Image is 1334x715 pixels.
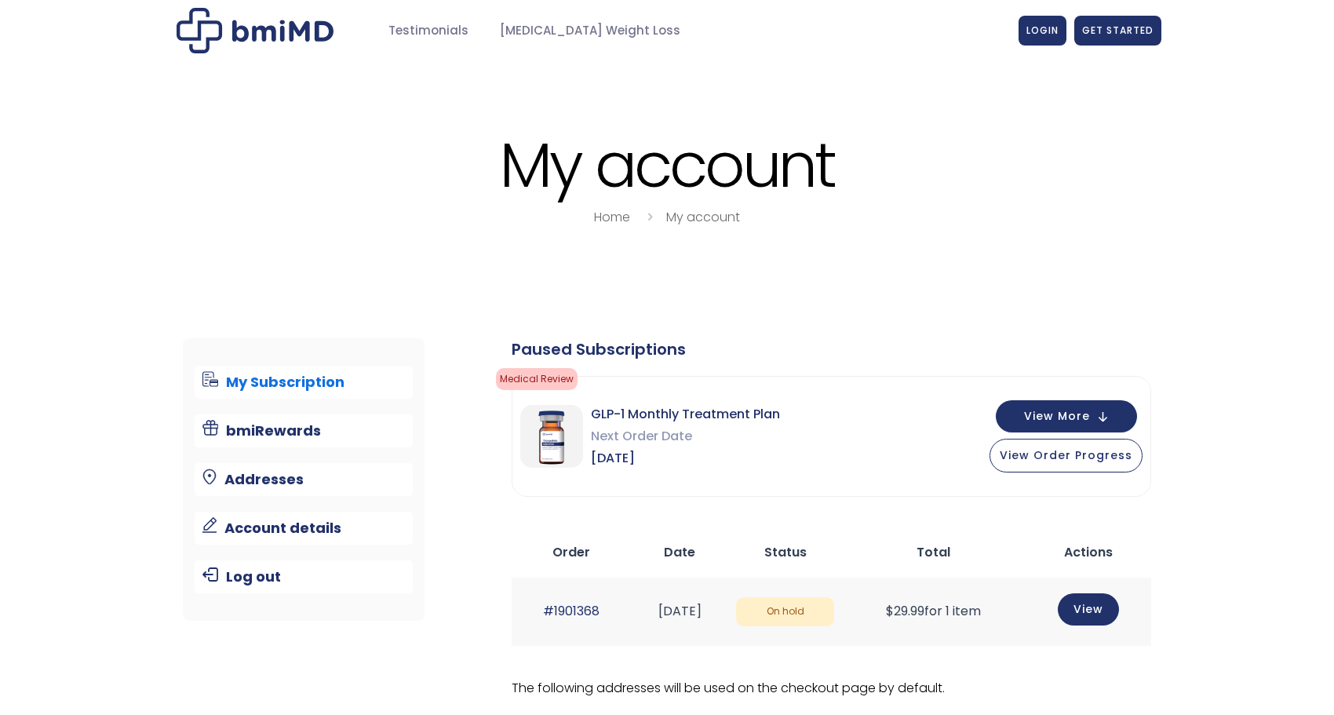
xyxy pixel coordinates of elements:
[764,543,807,561] span: Status
[373,16,484,46] a: Testimonials
[990,439,1143,472] button: View Order Progress
[1064,543,1113,561] span: Actions
[842,578,1025,646] td: for 1 item
[658,602,702,620] time: [DATE]
[500,22,680,40] span: [MEDICAL_DATA] Weight Loss
[552,543,590,561] span: Order
[1082,24,1154,37] span: GET STARTED
[591,447,780,469] span: [DATE]
[173,132,1161,199] h1: My account
[195,463,414,496] a: Addresses
[496,368,578,390] span: Medical Review
[594,208,630,226] a: Home
[1024,411,1090,421] span: View More
[484,16,696,46] a: [MEDICAL_DATA] Weight Loss
[1019,16,1066,46] a: LOGIN
[641,208,658,226] i: breadcrumbs separator
[1058,593,1119,626] a: View
[195,414,414,447] a: bmiRewards
[886,602,924,620] span: 29.99
[195,560,414,593] a: Log out
[664,543,695,561] span: Date
[736,597,834,626] span: On hold
[183,338,425,621] nav: Account pages
[886,602,894,620] span: $
[195,366,414,399] a: My Subscription
[543,602,600,620] a: #1901368
[1026,24,1059,37] span: LOGIN
[512,677,1151,699] p: The following addresses will be used on the checkout page by default.
[512,338,1151,360] div: Paused Subscriptions
[917,543,950,561] span: Total
[177,8,333,53] img: My account
[1000,447,1132,463] span: View Order Progress
[591,425,780,447] span: Next Order Date
[388,22,468,40] span: Testimonials
[195,512,414,545] a: Account details
[666,208,740,226] a: My account
[1074,16,1161,46] a: GET STARTED
[996,400,1137,432] button: View More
